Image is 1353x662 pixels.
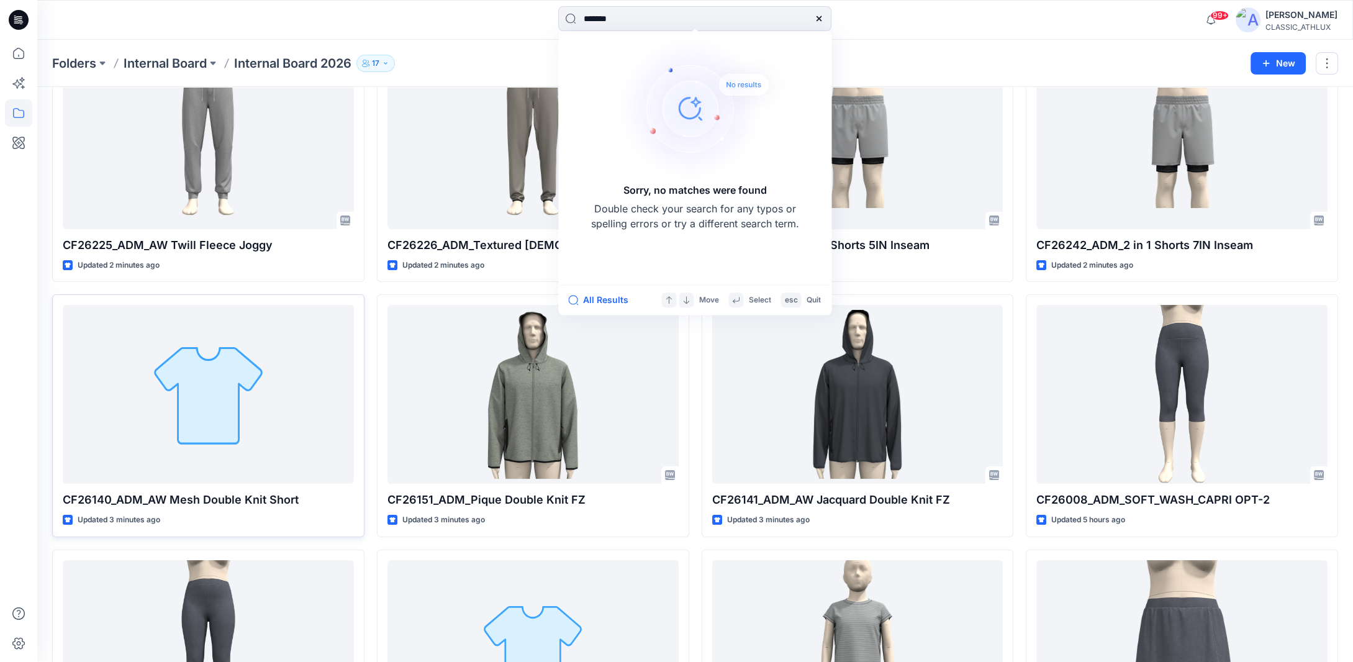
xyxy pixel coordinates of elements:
p: esc [784,294,797,307]
a: CF26242_ADM_2 in 1 Shorts 5IN Inseam [712,50,1003,229]
p: CF26008_ADM_SOFT_WASH_CAPRI OPT-2 [1036,491,1328,509]
p: CF26140_ADM_AW Mesh Double Knit Short [63,491,354,509]
span: 99+ [1210,11,1229,20]
p: Updated 3 minutes ago [727,514,810,527]
p: CF26242_ADM_2 in 1 Shorts 5IN Inseam [712,237,1003,254]
a: CF26140_ADM_AW Mesh Double Knit Short [63,305,354,484]
p: Updated 2 minutes ago [402,259,484,272]
button: 17 [356,55,395,72]
p: Updated 2 minutes ago [1051,259,1133,272]
button: All Results [568,292,636,307]
p: CF26242_ADM_2 in 1 Shorts 7IN Inseam [1036,237,1328,254]
a: CF26008_ADM_SOFT_WASH_CAPRI OPT-2 [1036,305,1328,484]
a: CF26226_ADM_Textured French Terry Jogger [387,50,679,229]
p: 17 [372,57,379,70]
a: CF26141_ADM_AW Jacquard Double Knit FZ [712,305,1003,484]
p: CF26151_ADM_Pique Double Knit FZ [387,491,679,509]
p: CF26226_ADM_Textured [DEMOGRAPHIC_DATA] [PERSON_NAME] [387,237,679,254]
div: CLASSIC_ATHLUX [1265,22,1337,32]
p: Move [699,294,718,307]
p: Internal Board 2026 [234,55,351,72]
p: Updated 3 minutes ago [78,514,160,527]
p: CF26141_ADM_AW Jacquard Double Knit FZ [712,491,1003,509]
a: CF26225_ADM_AW Twill Fleece Joggy [63,50,354,229]
p: Quit [806,294,820,307]
img: avatar [1236,7,1260,32]
p: CF26225_ADM_AW Twill Fleece Joggy [63,237,354,254]
div: [PERSON_NAME] [1265,7,1337,22]
img: Sorry, no matches were found [618,34,792,183]
p: Updated 5 hours ago [1051,514,1125,527]
a: CF26242_ADM_2 in 1 Shorts 7IN Inseam [1036,50,1328,229]
a: Folders [52,55,96,72]
p: Double check your search for any typos or spelling errors or try a different search term. [589,201,800,231]
h5: Sorry, no matches were found [623,183,766,197]
p: Updated 2 minutes ago [78,259,160,272]
p: Updated 3 minutes ago [402,514,485,527]
button: New [1251,52,1306,75]
a: CF26151_ADM_Pique Double Knit FZ [387,305,679,484]
p: Select [748,294,771,307]
a: Internal Board [124,55,207,72]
